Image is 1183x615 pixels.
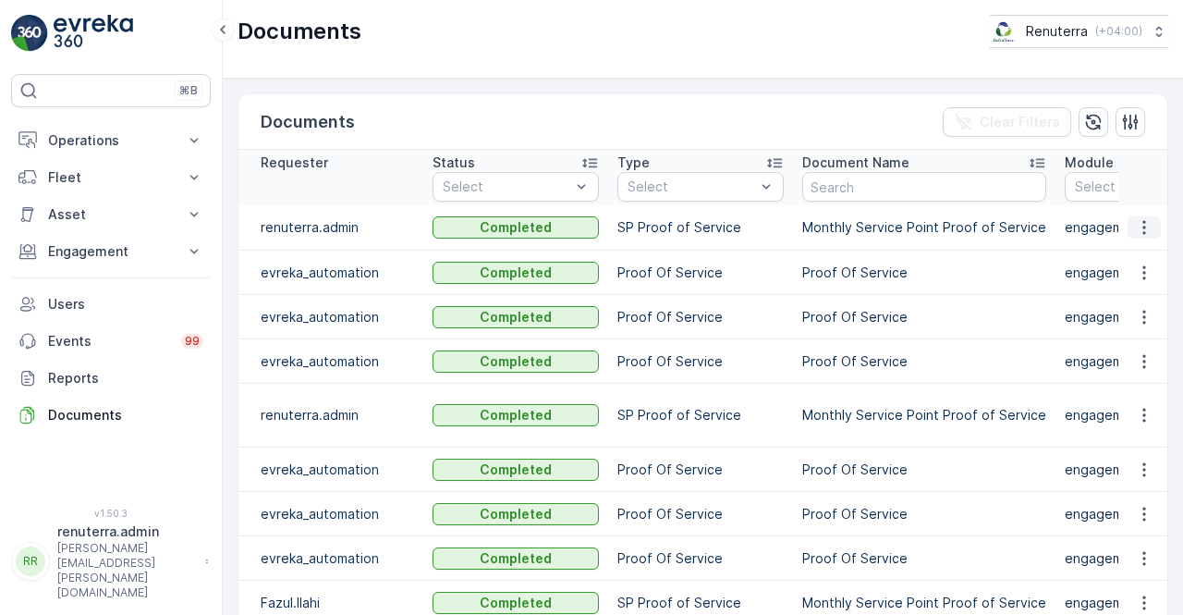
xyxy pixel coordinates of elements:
span: v 1.50.3 [11,508,211,519]
p: Monthly Service Point Proof of Service [802,218,1046,237]
p: Proof Of Service [617,352,784,371]
p: Document Name [802,154,909,172]
p: Proof Of Service [802,461,1046,479]
p: Documents [261,109,355,135]
img: Screenshot_2024-07-26_at_13.33.01.png [990,21,1018,42]
button: Engagement [11,233,211,270]
button: Completed [433,216,599,239]
button: Operations [11,122,211,159]
p: Proof Of Service [802,549,1046,568]
p: Users [48,295,203,314]
p: Documents [48,406,203,424]
a: Documents [11,397,211,434]
p: ( +04:00 ) [1095,24,1142,39]
p: Documents [238,17,361,46]
p: Proof Of Service [802,308,1046,326]
p: Proof Of Service [617,549,784,568]
img: logo [11,15,48,52]
p: evreka_automation [261,308,414,326]
p: Renuterra [1026,22,1088,41]
p: Proof Of Service [802,264,1046,282]
p: Proof Of Service [617,461,784,479]
p: Monthly Service Point Proof of Service [802,594,1046,612]
p: Proof Of Service [617,308,784,326]
p: Completed [480,308,552,326]
button: Fleet [11,159,211,196]
p: SP Proof of Service [617,406,784,424]
p: Proof Of Service [617,264,784,282]
p: Completed [480,594,552,612]
p: Reports [48,369,203,387]
button: RRrenuterra.admin[PERSON_NAME][EMAIL_ADDRESS][PERSON_NAME][DOMAIN_NAME] [11,523,211,600]
p: Proof Of Service [802,505,1046,523]
p: evreka_automation [261,505,414,523]
a: Events99 [11,323,211,360]
p: Select [443,178,570,196]
img: logo_light-DOdMpM7g.png [54,15,133,52]
p: evreka_automation [261,352,414,371]
p: Requester [261,154,328,172]
p: Asset [48,205,174,224]
p: Engagement [48,242,174,261]
p: Completed [480,549,552,568]
p: renuterra.admin [261,218,414,237]
p: Module [1065,154,1114,172]
button: Completed [433,503,599,525]
p: Completed [480,218,552,237]
button: Completed [433,592,599,614]
p: Proof Of Service [617,505,784,523]
button: Asset [11,196,211,233]
p: Type [617,154,650,172]
p: Completed [480,264,552,282]
button: Completed [433,404,599,426]
p: Monthly Service Point Proof of Service [802,406,1046,424]
button: Clear Filters [943,107,1071,137]
p: SP Proof of Service [617,218,784,237]
button: Renuterra(+04:00) [990,15,1168,48]
p: Status [433,154,475,172]
p: SP Proof of Service [617,594,784,612]
p: Operations [48,131,174,150]
p: renuterra.admin [57,523,196,541]
p: Completed [480,505,552,523]
button: Completed [433,306,599,328]
button: Completed [433,351,599,373]
p: Fazul.Ilahi [261,594,414,612]
p: Events [48,332,170,351]
a: Reports [11,360,211,397]
button: Completed [433,262,599,284]
p: evreka_automation [261,264,414,282]
p: Completed [480,461,552,479]
button: Completed [433,459,599,481]
p: 99 [185,334,200,349]
p: evreka_automation [261,549,414,568]
p: Proof Of Service [802,352,1046,371]
p: [PERSON_NAME][EMAIL_ADDRESS][PERSON_NAME][DOMAIN_NAME] [57,541,196,600]
div: RR [16,547,45,576]
p: evreka_automation [261,461,414,479]
a: Users [11,286,211,323]
input: Search [802,172,1046,202]
button: Completed [433,547,599,570]
p: ⌘B [179,83,198,98]
p: Fleet [48,168,174,187]
p: Completed [480,406,552,424]
p: Clear Filters [980,113,1060,131]
p: renuterra.admin [261,406,414,424]
p: Select [628,178,755,196]
p: Completed [480,352,552,371]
